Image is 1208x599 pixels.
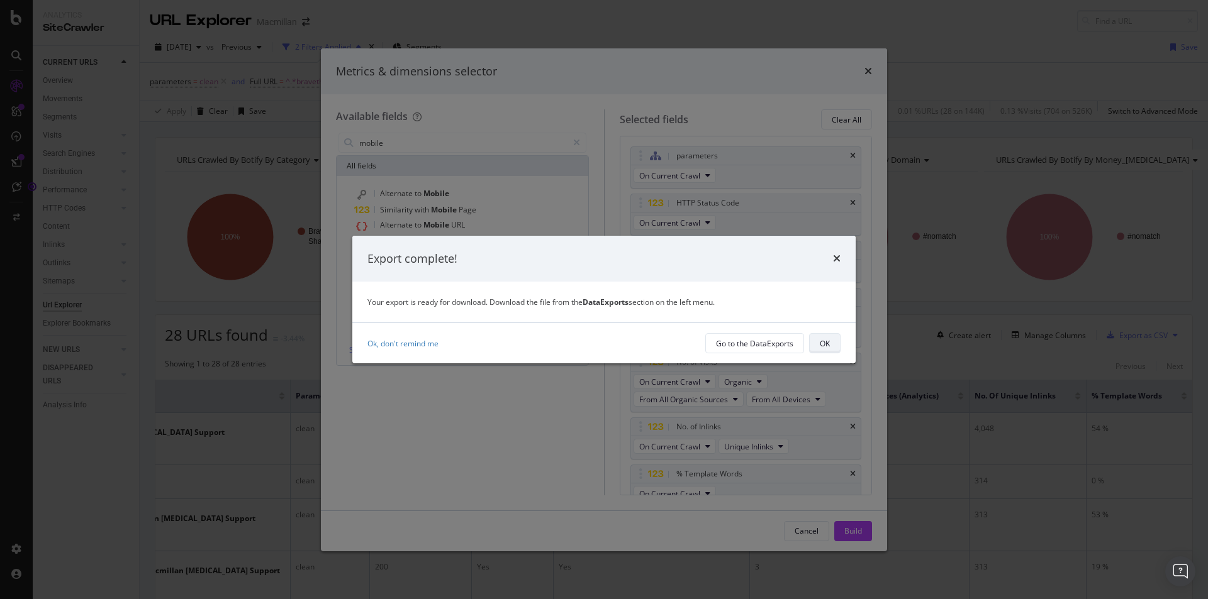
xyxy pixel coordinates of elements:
[583,297,715,307] span: section on the left menu.
[1165,556,1195,586] div: Open Intercom Messenger
[716,338,793,349] div: Go to the DataExports
[583,297,629,307] strong: DataExports
[820,338,830,349] div: OK
[367,251,457,267] div: Export complete!
[705,333,804,353] button: Go to the DataExports
[367,297,841,307] div: Your export is ready for download. Download the file from the
[367,338,439,349] a: Ok, don't remind me
[833,251,841,267] div: times
[809,333,841,353] button: OK
[352,236,856,364] div: modal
